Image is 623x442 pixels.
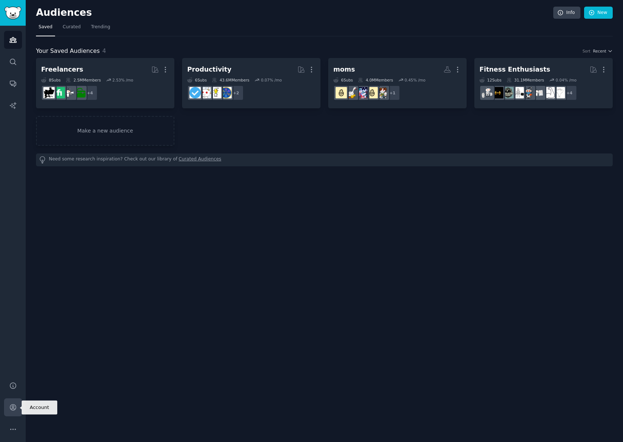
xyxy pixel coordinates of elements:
img: breakingmom [377,87,388,98]
img: Freelancers [43,87,55,98]
img: freelance_forhire [64,87,75,98]
button: Recent [593,48,613,54]
div: 8 Sub s [41,77,61,83]
img: forhire [74,87,86,98]
div: 0.04 % /mo [555,77,576,83]
a: Make a new audience [36,116,174,146]
div: Sort [583,48,591,54]
a: Saved [36,21,55,36]
span: Your Saved Audiences [36,47,100,56]
div: Fitness Enthusiasts [479,65,550,74]
a: New [584,7,613,19]
div: 4.0M Members [358,77,393,83]
span: Saved [39,24,52,30]
div: Need some research inspiration? Check out our library of [36,153,613,166]
div: + 1 [385,85,400,101]
div: + 4 [562,85,577,101]
img: teenagers [356,87,367,98]
span: Trending [91,24,110,30]
div: 43.6M Members [212,77,249,83]
img: Mom [366,87,378,98]
img: weightroom [482,87,493,98]
div: + 4 [82,85,98,101]
div: 2.5M Members [66,77,101,83]
img: GummySearch logo [4,7,21,19]
span: Curated [63,24,81,30]
img: loseit [533,87,544,98]
a: Trending [88,21,113,36]
img: Fitness [554,87,565,98]
div: 6 Sub s [333,77,353,83]
img: Moms [336,87,347,98]
div: 2.53 % /mo [112,77,133,83]
img: LifeProTips [220,87,232,98]
img: workout [492,87,503,98]
div: moms [333,65,355,74]
div: + 2 [228,85,244,101]
img: GYM [512,87,524,98]
span: Recent [593,48,606,54]
img: Health [523,87,534,98]
img: getdisciplined [189,87,201,98]
img: strength_training [543,87,555,98]
img: lifehacks [210,87,221,98]
div: Freelancers [41,65,83,74]
a: Curated [60,21,83,36]
a: Curated Audiences [179,156,221,164]
div: 12 Sub s [479,77,501,83]
img: Fiverr [54,87,65,98]
img: GymMotivation [502,87,514,98]
div: 31.1M Members [507,77,544,83]
img: MomForAMinute [346,87,357,98]
div: 6 Sub s [187,77,207,83]
div: 0.45 % /mo [405,77,425,83]
a: Fitness Enthusiasts12Subs31.1MMembers0.04% /mo+4Fitnessstrength_trainingloseitHealthGYMGymMotivat... [474,58,613,108]
a: Productivity6Subs43.6MMembers0.07% /mo+2LifeProTipslifehacksproductivitygetdisciplined [182,58,320,108]
span: 4 [102,47,106,54]
div: 0.07 % /mo [261,77,282,83]
h2: Audiences [36,7,553,19]
a: moms6Subs4.0MMembers0.45% /mo+1breakingmomMomteenagersMomForAMinuteMoms [328,58,467,108]
a: Info [553,7,580,19]
a: Freelancers8Subs2.5MMembers2.53% /mo+4forhirefreelance_forhireFiverrFreelancers [36,58,174,108]
img: productivity [200,87,211,98]
div: Productivity [187,65,231,74]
